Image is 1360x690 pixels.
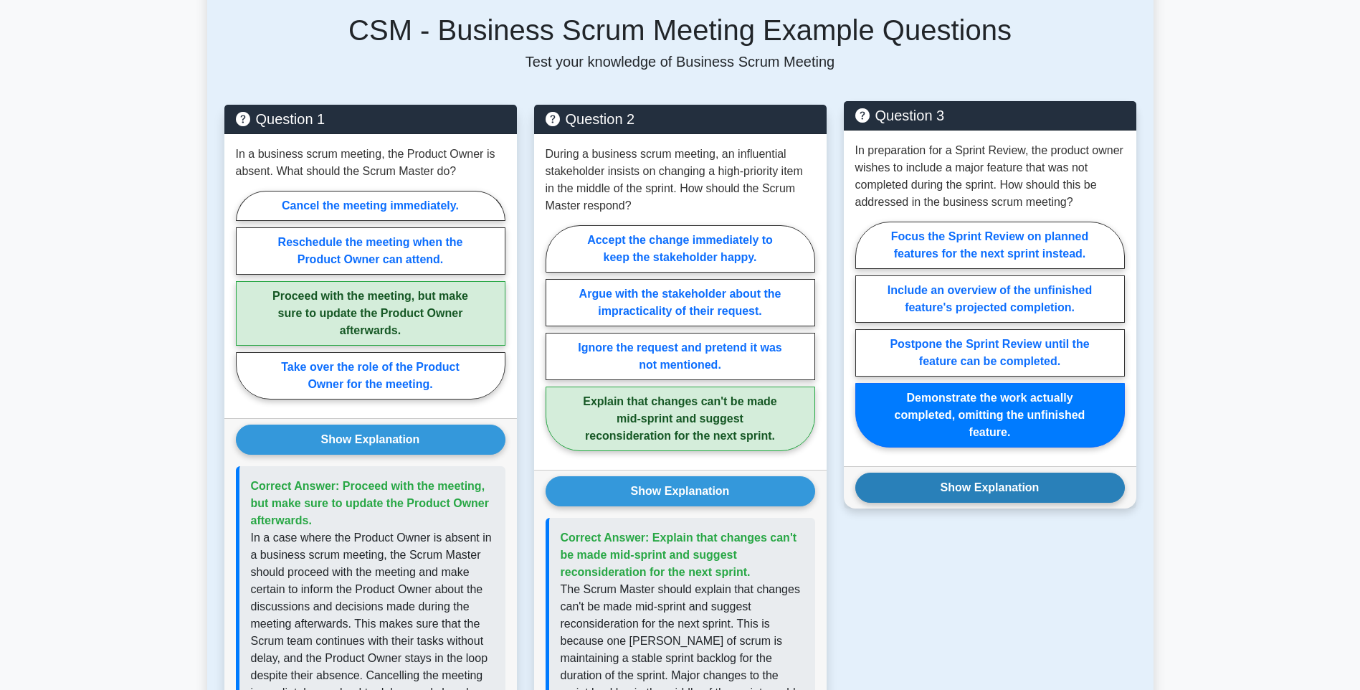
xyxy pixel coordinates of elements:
p: During a business scrum meeting, an influential stakeholder insists on changing a high-priority i... [546,146,815,214]
label: Take over the role of the Product Owner for the meeting. [236,352,505,400]
label: Argue with the stakeholder about the impracticality of their request. [546,279,815,326]
p: In preparation for a Sprint Review, the product owner wishes to include a major feature that was ... [855,142,1125,211]
span: Correct Answer: Proceed with the meeting, but make sure to update the Product Owner afterwards. [251,480,490,526]
label: Proceed with the meeting, but make sure to update the Product Owner afterwards. [236,281,505,346]
h5: Question 3 [855,107,1125,124]
label: Postpone the Sprint Review until the feature can be completed. [855,329,1125,377]
p: In a business scrum meeting, the Product Owner is absent. What should the Scrum Master do? [236,146,505,180]
button: Show Explanation [855,473,1125,503]
label: Focus the Sprint Review on planned features for the next sprint instead. [855,222,1125,269]
span: Correct Answer: Explain that changes can't be made mid-sprint and suggest reconsideration for the... [561,531,797,578]
h5: CSM - Business Scrum Meeting Example Questions [224,13,1136,47]
label: Ignore the request and pretend it was not mentioned. [546,333,815,380]
label: Accept the change immediately to keep the stakeholder happy. [546,225,815,273]
h5: Question 1 [236,110,505,128]
label: Explain that changes can't be made mid-sprint and suggest reconsideration for the next sprint. [546,387,815,451]
h5: Question 2 [546,110,815,128]
label: Reschedule the meeting when the Product Owner can attend. [236,227,505,275]
label: Include an overview of the unfinished feature's projected completion. [855,275,1125,323]
button: Show Explanation [546,476,815,506]
label: Demonstrate the work actually completed, omitting the unfinished feature. [855,383,1125,448]
label: Cancel the meeting immediately. [236,191,505,221]
p: Test your knowledge of Business Scrum Meeting [224,53,1136,70]
button: Show Explanation [236,425,505,455]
